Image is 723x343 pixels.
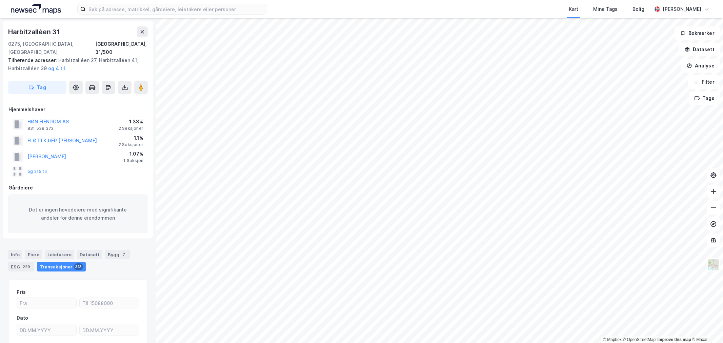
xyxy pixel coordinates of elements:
button: Filter [688,75,720,89]
div: Datasett [77,250,102,259]
input: Søk på adresse, matrikkel, gårdeiere, leietakere eller personer [86,4,267,14]
div: Mine Tags [593,5,618,13]
div: Dato [17,314,28,322]
button: Datasett [679,43,720,56]
img: Z [707,258,720,271]
div: [PERSON_NAME] [663,5,701,13]
div: 1.07% [123,150,143,158]
a: Improve this map [658,337,691,342]
button: Tags [689,92,720,105]
div: 1.33% [119,118,143,126]
input: Til 15088000 [80,298,139,308]
div: [GEOGRAPHIC_DATA], 31/500 [95,40,148,56]
div: Gårdeiere [8,184,147,192]
button: Tag [8,81,66,94]
div: 2 Seksjoner [119,142,143,147]
div: 313 [74,263,83,270]
iframe: Chat Widget [689,310,723,343]
div: Harbitzalléen 27, Harbitzalléen 41, Harbitzalléen 39 [8,56,142,73]
div: 2 Seksjoner [119,126,143,131]
div: Bygg [105,250,130,259]
div: ESG [8,262,34,271]
div: Transaksjoner [37,262,86,271]
div: Harbitzalléen 31 [8,26,61,37]
div: 7 [121,251,127,258]
div: 229 [21,263,32,270]
div: Info [8,250,22,259]
div: Hjemmelshaver [8,105,147,114]
div: 1 Seksjon [123,158,143,163]
img: logo.a4113a55bc3d86da70a041830d287a7e.svg [11,4,61,14]
input: Fra [17,298,76,308]
input: DD.MM.YYYY [80,325,139,335]
span: Tilhørende adresser: [8,57,58,63]
a: Mapbox [603,337,622,342]
a: OpenStreetMap [623,337,656,342]
div: 0275, [GEOGRAPHIC_DATA], [GEOGRAPHIC_DATA] [8,40,95,56]
div: Det er ingen hovedeiere med signifikante andeler for denne eiendommen [8,195,147,233]
div: Kart [569,5,578,13]
div: Kontrollprogram for chat [689,310,723,343]
button: Bokmerker [675,26,720,40]
div: 831 539 372 [27,126,54,131]
div: Bolig [632,5,644,13]
button: Analyse [681,59,720,73]
div: Eiere [25,250,42,259]
input: DD.MM.YYYY [17,325,76,335]
div: Leietakere [45,250,74,259]
div: Pris [17,288,26,296]
div: 1.1% [119,134,143,142]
